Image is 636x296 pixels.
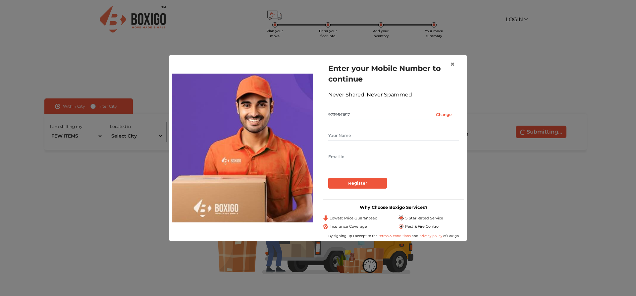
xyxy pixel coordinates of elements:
[172,74,313,222] img: relocation-img
[328,151,459,162] input: Email Id
[429,109,459,120] input: Change
[379,234,412,238] a: terms & conditions
[330,215,378,221] span: Lowest Price Guaranteed
[328,130,459,141] input: Your Name
[405,215,443,221] span: 5 Star Rated Service
[445,55,460,74] button: Close
[323,233,464,238] div: By signing up I accept to the and of Boxigo
[328,109,429,120] input: Mobile No
[405,224,440,229] span: Pest & Fire Control
[418,234,443,238] a: privacy policy
[328,91,459,99] div: Never Shared, Never Spammed
[323,205,464,210] h3: Why Choose Boxigo Services?
[328,178,387,189] input: Register
[328,63,459,84] h1: Enter your Mobile Number to continue
[330,224,367,229] span: Insurance Coverage
[450,59,455,69] span: ×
